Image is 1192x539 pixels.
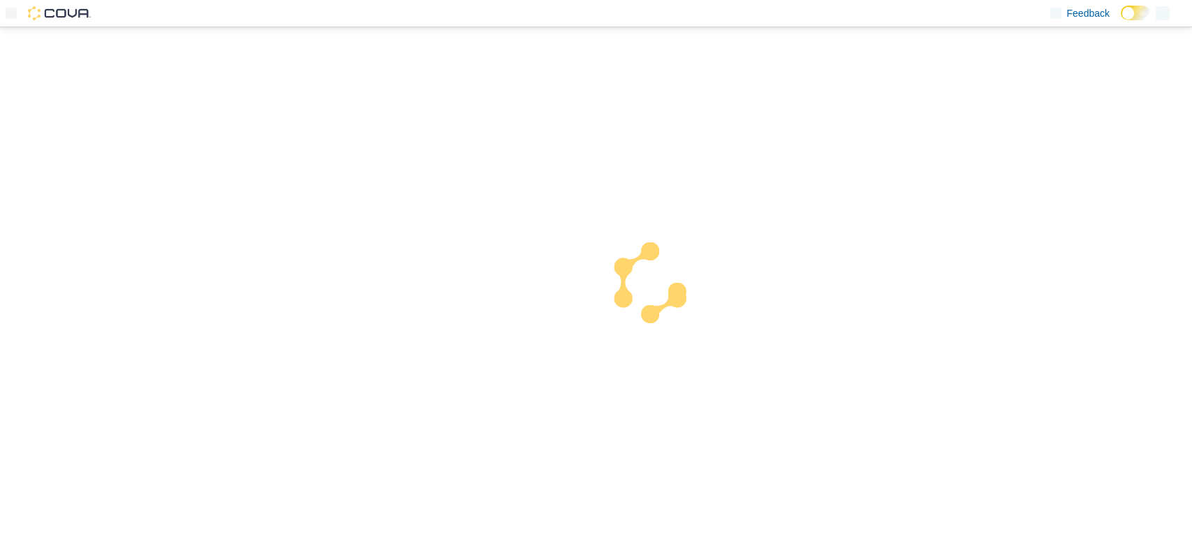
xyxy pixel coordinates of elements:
[1121,20,1121,21] span: Dark Mode
[1121,6,1150,20] input: Dark Mode
[28,6,91,20] img: Cova
[596,232,701,337] img: cova-loader
[1067,6,1110,20] span: Feedback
